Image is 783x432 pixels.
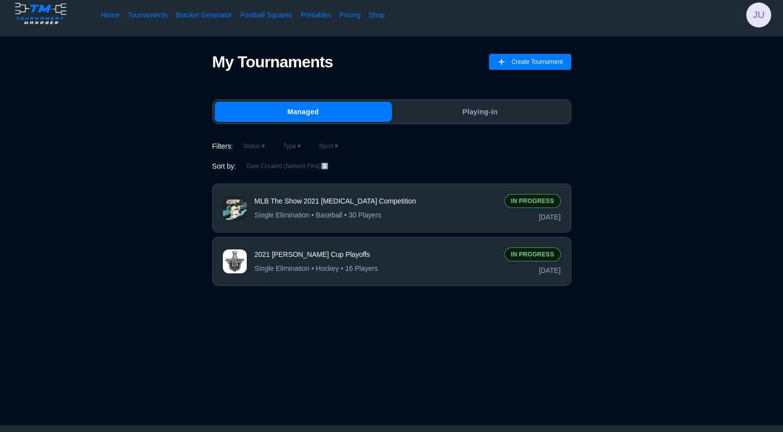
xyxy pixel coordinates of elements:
div: In Progress [504,247,561,261]
button: Sport▼ [313,140,346,152]
img: Tournament [223,196,247,220]
span: Sort by: [212,161,236,171]
button: Managed [215,102,392,122]
a: Tournaments [128,10,167,20]
a: Bracket Generator [175,10,232,20]
h1: My Tournaments [212,52,333,71]
div: jack undefined [746,2,771,27]
button: Create Tournament [489,54,571,70]
span: 2021 [PERSON_NAME] Cup Playoffs [255,249,496,259]
a: Football Squares [240,10,293,20]
a: Shop [368,10,385,20]
span: [DATE] [539,212,561,222]
img: logo.ffa97a18e3bf2c7d.png [12,1,69,26]
button: Tournament2021 [PERSON_NAME] Cup PlayoffsSingle Elimination • Hockey • 16 PlayersIn Progress[DATE] [212,237,571,286]
a: Pricing [339,10,360,20]
button: Date Created (Newest First)↕️ [240,160,334,172]
a: Printables [301,10,331,20]
button: JU [746,2,771,27]
button: Status▼ [237,140,273,152]
span: Create Tournament [511,54,563,70]
span: Single Elimination • Hockey • 16 Players [255,263,378,273]
span: [DATE] [539,265,561,275]
button: TournamentMLB The Show 2021 [MEDICAL_DATA] CompetitionSingle Elimination • Baseball • 30 PlayersI... [212,184,571,232]
div: In Progress [504,194,561,208]
button: Playing-in [392,102,569,122]
span: Filters: [212,141,233,151]
button: Type▼ [277,140,309,152]
a: Home [101,10,120,20]
span: Single Elimination • Baseball • 30 Players [255,210,381,220]
span: MLB The Show 2021 [MEDICAL_DATA] Competition [255,196,496,206]
img: Tournament [223,249,247,273]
